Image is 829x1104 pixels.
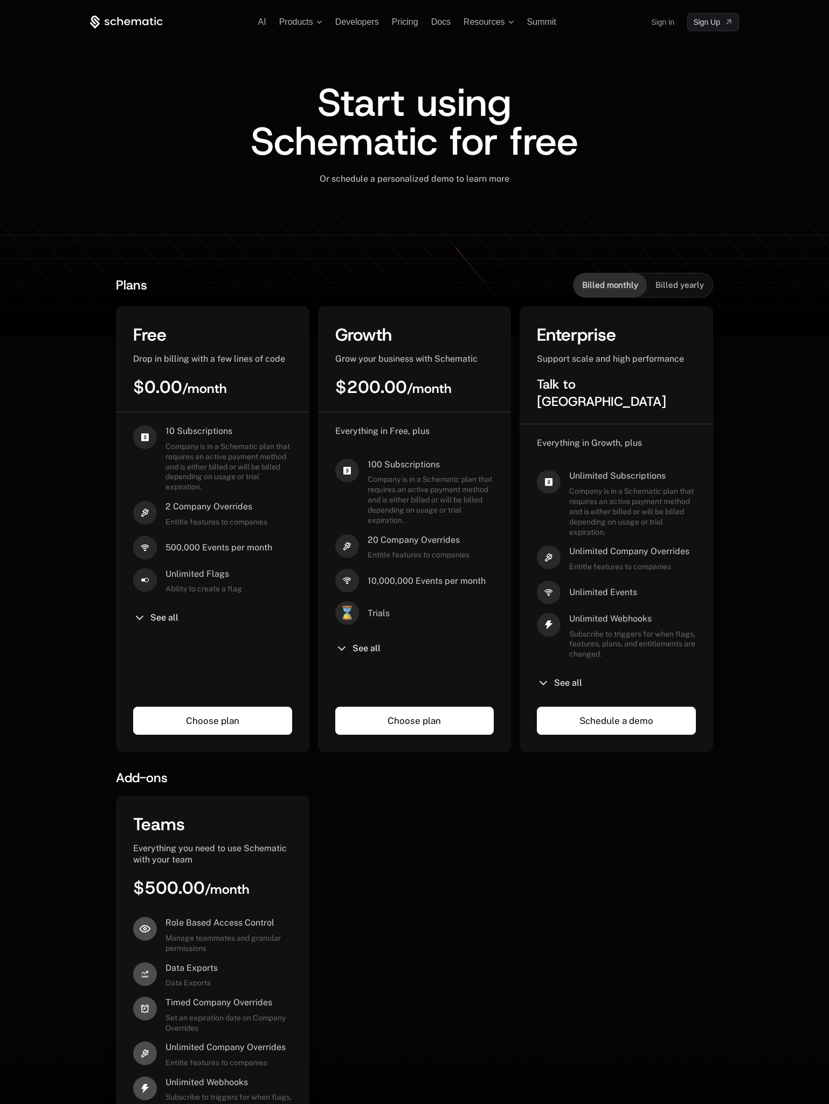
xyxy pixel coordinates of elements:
[335,426,430,436] span: Everything in Free, plus
[569,629,696,660] span: Subscribe to triggers for when flags, features, plans, and entitlements are changed.
[165,441,292,492] span: Company is in a Schematic plan that requires an active payment method and is either billed or wil...
[133,354,285,364] span: Drop in billing with a few lines of code
[368,534,469,546] span: 20 Company Overrides
[165,978,218,988] span: Data Exports
[133,843,287,865] span: Everything you need to use Schematic with your team
[165,917,274,929] span: Role Based Access Control
[165,584,242,594] span: Ability to create a flag
[165,1041,286,1053] span: Unlimited Company Overrides
[133,1041,157,1065] i: hammer
[407,380,452,397] sub: / month
[431,17,451,26] a: Docs
[165,501,267,513] span: 2 Company Overrides
[569,486,696,537] span: Company is in a Schematic plan that requires an active payment method and is either billed or wil...
[537,546,561,569] i: hammer
[335,534,359,558] i: hammer
[335,323,392,346] span: Growth
[537,438,642,448] span: Everything in Growth, plus
[116,277,147,294] span: Plans
[368,550,469,560] span: Entitle features to companies
[655,280,704,291] span: Billed yearly
[133,501,157,525] i: hammer
[569,586,637,598] span: Unlimited Events
[537,707,696,735] a: Schedule a demo
[687,13,739,31] a: [object Object]
[335,601,359,625] span: ⌛
[569,613,696,625] span: Unlimited Webhooks
[554,679,582,687] span: See all
[537,677,550,689] i: chevron-down
[279,17,313,27] span: Products
[150,613,178,622] span: See all
[133,997,157,1020] i: alarm
[133,813,185,836] span: Teams
[693,17,720,27] span: Sign Up
[251,77,578,167] span: Start using Schematic for free
[537,470,561,494] i: cashapp
[353,644,381,653] span: See all
[133,962,157,986] i: arrow-analytics
[133,1077,157,1100] i: thunder
[133,376,227,398] span: $0.00
[537,323,616,346] span: Enterprise
[368,575,486,587] span: 10,000,000 Events per month
[335,354,478,364] span: Grow your business with Schematic
[133,917,157,941] i: eye
[320,174,509,184] span: Or schedule a personalized demo to learn more
[368,459,494,471] span: 100 Subscriptions
[527,17,556,26] a: Summit
[165,542,272,554] span: 500,000 Events per month
[165,568,242,580] span: Unlimited Flags
[165,1058,286,1068] span: Entitle features to companies
[133,707,292,735] a: Choose plan
[182,380,227,397] sub: / month
[368,474,494,525] span: Company is in a Schematic plan that requires an active payment method and is either billed or wil...
[582,280,638,291] span: Billed monthly
[165,517,267,527] span: Entitle features to companies
[165,1013,292,1033] span: Set an expiration date on Company Overrides
[205,881,250,898] sub: / month
[116,769,168,786] span: Add-ons
[392,17,418,26] a: Pricing
[133,536,157,560] i: signal
[651,13,674,31] a: Sign in
[569,546,689,557] span: Unlimited Company Overrides
[133,568,157,592] i: boolean-on
[335,642,348,655] i: chevron-down
[133,611,146,624] i: chevron-down
[335,569,359,592] i: signal
[569,562,689,572] span: Entitle features to companies
[335,376,452,398] span: $200.00
[537,354,684,364] span: Support scale and high performance
[368,608,390,619] span: Trials
[165,425,292,437] span: 10 Subscriptions
[258,17,266,26] a: AI
[537,581,561,604] i: signal
[569,470,696,482] span: Unlimited Subscriptions
[165,1077,248,1088] span: Unlimited Webhooks
[335,459,359,482] i: cashapp
[464,17,505,27] span: Resources
[133,425,157,449] i: cashapp
[335,707,494,735] a: Choose plan
[133,877,250,899] span: $500.00
[537,613,561,637] i: thunder
[165,933,292,954] span: Manage teammates and granular permissions
[335,17,379,26] a: Developers
[165,962,218,974] span: Data Exports
[133,323,167,346] span: Free
[165,997,272,1009] span: Timed Company Overrides
[537,376,666,410] span: Talk to [GEOGRAPHIC_DATA]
